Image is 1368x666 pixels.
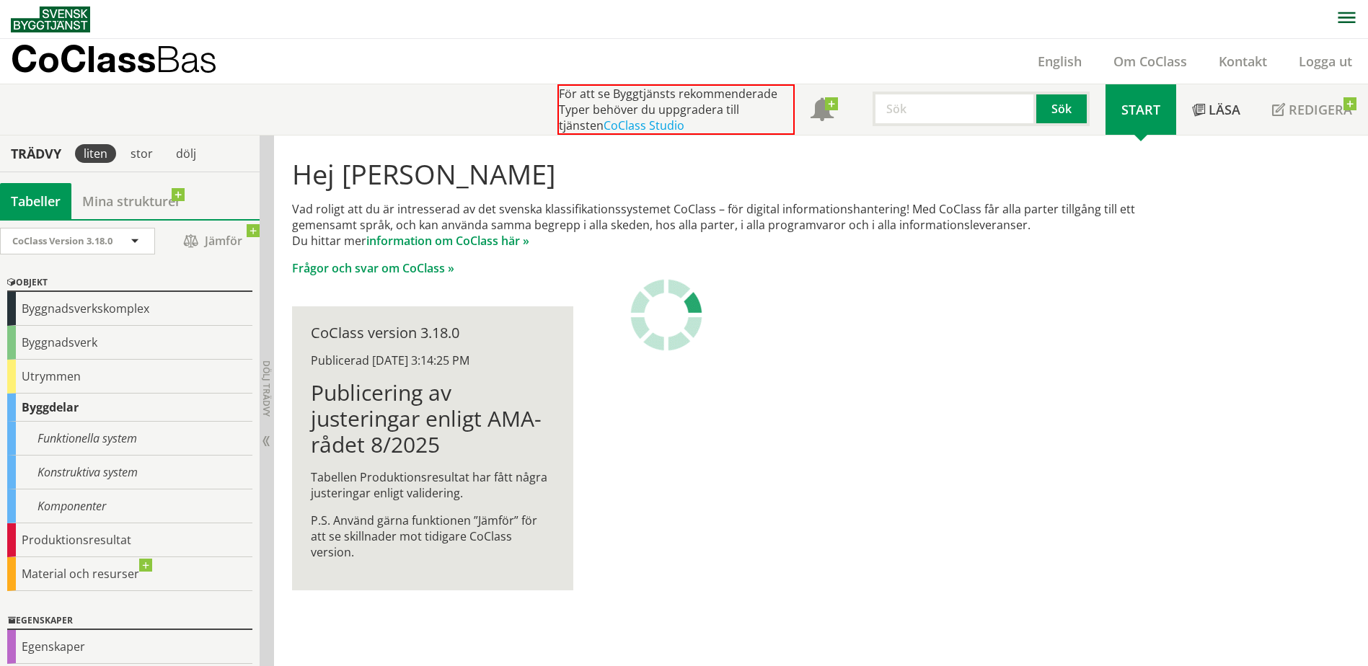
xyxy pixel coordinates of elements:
[7,360,252,394] div: Utrymmen
[873,92,1036,126] input: Sök
[3,146,69,161] div: Trädvy
[311,512,554,560] p: P.S. Använd gärna funktionen ”Jämför” för att se skillnader mot tidigare CoClass version.
[7,422,252,456] div: Funktionella system
[1176,84,1256,135] a: Läsa
[1283,53,1368,70] a: Logga ut
[75,144,116,163] div: liten
[1098,53,1203,70] a: Om CoClass
[7,489,252,523] div: Komponenter
[7,523,252,557] div: Produktionsresultat
[167,144,205,163] div: dölj
[292,158,1178,190] h1: Hej [PERSON_NAME]
[7,394,252,422] div: Byggdelar
[1106,84,1176,135] a: Start
[156,37,217,80] span: Bas
[1256,84,1368,135] a: Redigera
[12,234,112,247] span: CoClass Version 3.18.0
[311,325,554,341] div: CoClass version 3.18.0
[7,292,252,326] div: Byggnadsverkskomplex
[292,201,1178,249] p: Vad roligt att du är intresserad av det svenska klassifikationssystemet CoClass – för digital inf...
[169,228,256,254] span: Jämför
[7,630,252,664] div: Egenskaper
[1209,101,1240,118] span: Läsa
[366,233,529,249] a: information om CoClass här »
[11,6,90,32] img: Svensk Byggtjänst
[311,380,554,458] h1: Publicering av justeringar enligt AMA-rådet 8/2025
[7,456,252,489] div: Konstruktiva system
[311,352,554,368] div: Publicerad [DATE] 3:14:25 PM
[7,613,252,630] div: Egenskaper
[630,279,702,351] img: Laddar
[122,144,162,163] div: stor
[1289,101,1352,118] span: Redigera
[1121,101,1160,118] span: Start
[1022,53,1098,70] a: English
[292,260,454,276] a: Frågor och svar om CoClass »
[604,117,684,133] a: CoClass Studio
[1203,53,1283,70] a: Kontakt
[311,469,554,501] p: Tabellen Produktionsresultat har fått några justeringar enligt validering.
[260,360,273,417] span: Dölj trädvy
[811,99,834,123] span: Notifikationer
[1036,92,1090,126] button: Sök
[7,326,252,360] div: Byggnadsverk
[557,84,795,135] div: För att se Byggtjänsts rekommenderade Typer behöver du uppgradera till tjänsten
[71,183,192,219] a: Mina strukturer
[11,39,248,84] a: CoClassBas
[11,50,217,67] p: CoClass
[7,557,252,591] div: Material och resurser
[7,275,252,292] div: Objekt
